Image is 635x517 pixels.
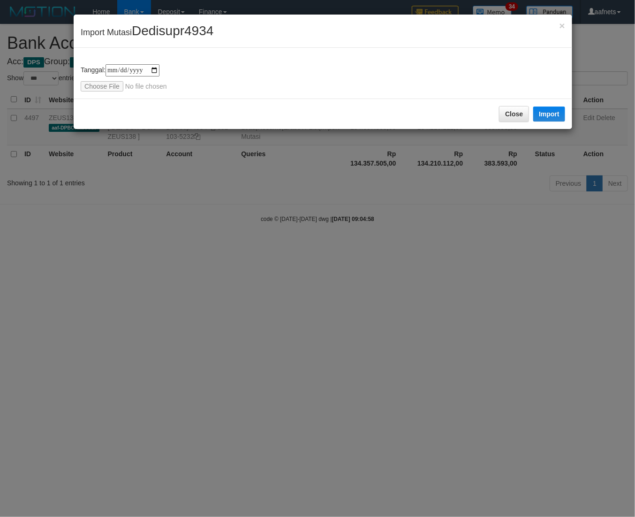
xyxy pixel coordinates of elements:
button: Close [559,21,565,30]
button: Import [533,106,565,122]
span: Import Mutasi [81,28,213,37]
div: Tanggal: [81,64,565,91]
span: × [559,20,565,31]
span: Dedisupr4934 [132,23,213,38]
button: Close [499,106,529,122]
